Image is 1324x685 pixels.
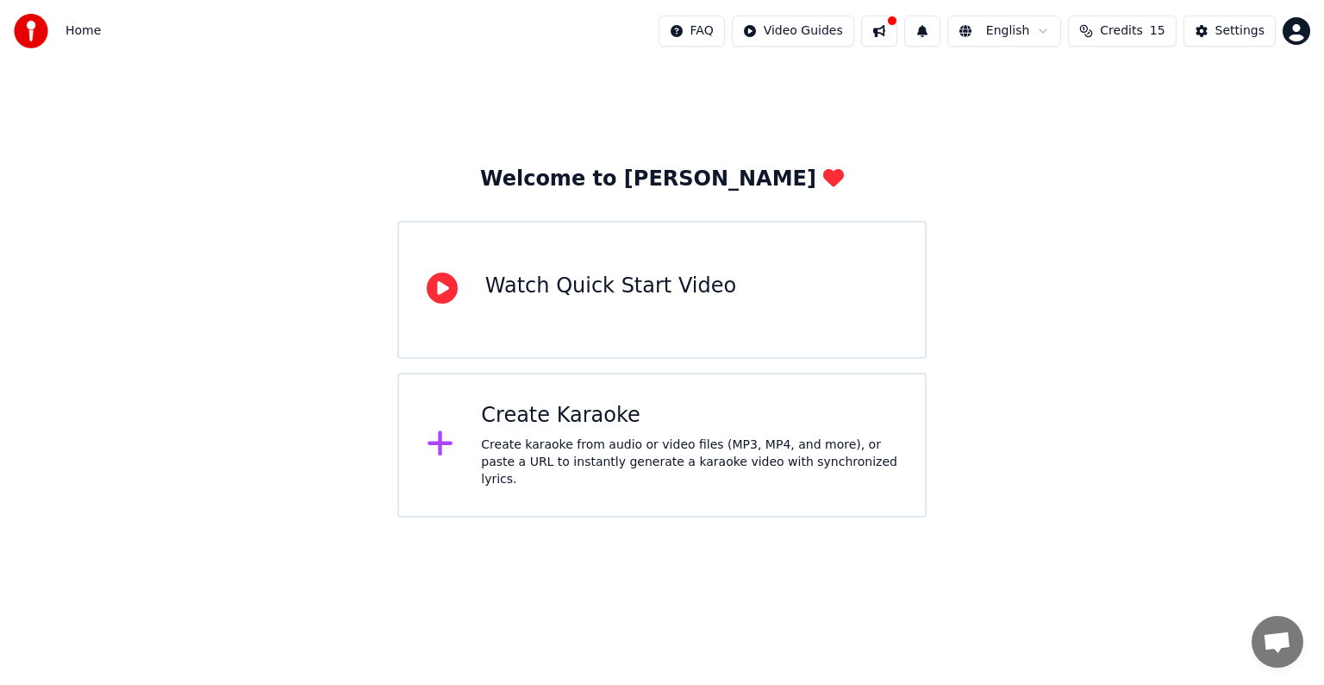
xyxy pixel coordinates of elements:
[481,437,897,488] div: Create karaoke from audio or video files (MP3, MP4, and more), or paste a URL to instantly genera...
[1215,22,1265,40] div: Settings
[1150,22,1165,40] span: 15
[1100,22,1142,40] span: Credits
[659,16,725,47] button: FAQ
[14,14,48,48] img: youka
[1068,16,1176,47] button: Credits15
[480,166,844,193] div: Welcome to [PERSON_NAME]
[485,273,736,300] div: Watch Quick Start Video
[1183,16,1276,47] button: Settings
[732,16,854,47] button: Video Guides
[1252,616,1303,668] div: Open chat
[66,22,101,40] nav: breadcrumb
[66,22,101,40] span: Home
[481,402,897,430] div: Create Karaoke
